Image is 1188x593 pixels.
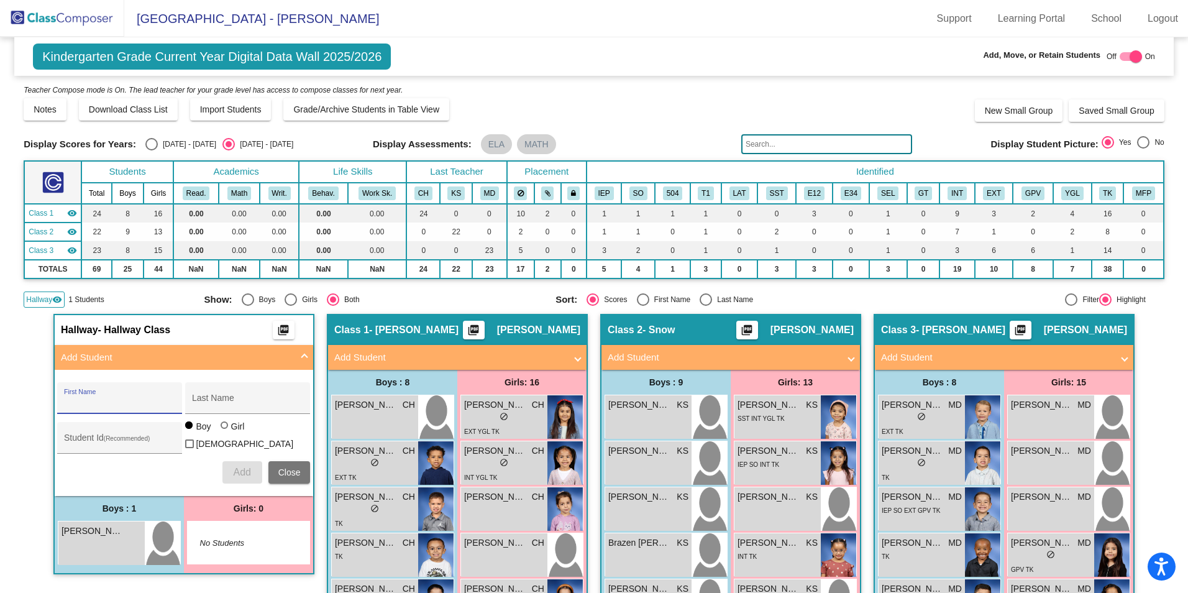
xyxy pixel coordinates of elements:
[1102,136,1164,152] mat-radio-group: Select an option
[877,186,898,200] button: SEL
[939,223,974,241] td: 7
[1013,324,1028,341] mat-icon: picture_as_pdf
[721,260,758,278] td: 0
[948,186,967,200] button: INT
[339,294,360,305] div: Both
[24,86,403,94] i: Teacher Compose mode is On. The lead teacher for your grade level has access to compose classes f...
[1079,106,1154,116] span: Saved Small Group
[1004,370,1133,395] div: Girls: 15
[219,260,260,278] td: NaN
[1011,398,1073,411] span: [PERSON_NAME]
[81,223,112,241] td: 22
[833,183,869,204] th: English Language Learner Level 3-4
[712,294,753,305] div: Last Name
[440,260,472,278] td: 22
[403,398,415,411] span: CH
[1013,183,1053,204] th: Good Parent Volunteer
[796,260,833,278] td: 3
[738,415,785,422] span: SST INT YGL TK
[975,241,1013,260] td: 6
[334,324,369,336] span: Class 1
[1077,398,1091,411] span: MD
[948,398,962,411] span: MD
[89,104,168,114] span: Download Class List
[975,223,1013,241] td: 1
[1053,183,1092,204] th: Young for Grade Level
[1138,9,1188,29] a: Logout
[621,260,655,278] td: 4
[219,223,260,241] td: 0.00
[278,467,301,477] span: Close
[440,241,472,260] td: 0
[1092,241,1123,260] td: 14
[260,241,299,260] td: 0.00
[833,241,869,260] td: 0
[1099,186,1116,200] button: TK
[440,204,472,223] td: 0
[472,241,506,260] td: 23
[663,186,683,200] button: 504
[403,444,415,457] span: CH
[907,260,940,278] td: 0
[561,204,587,223] td: 0
[144,241,173,260] td: 15
[595,186,614,200] button: IEP
[975,204,1013,223] td: 3
[1092,204,1123,223] td: 16
[690,183,721,204] th: Tier 1 Intervention (Action Plan)
[173,223,219,241] td: 0.00
[335,398,397,411] span: [PERSON_NAME]
[335,444,397,457] span: [PERSON_NAME]
[268,186,291,200] button: Writ.
[67,227,77,237] mat-icon: visibility
[369,324,459,336] span: - [PERSON_NAME]
[233,467,250,477] span: Add
[440,223,472,241] td: 22
[144,204,173,223] td: 16
[796,241,833,260] td: 0
[916,324,1005,336] span: - [PERSON_NAME]
[480,186,499,200] button: MD
[328,345,587,370] mat-expansion-panel-header: Add Student
[721,183,758,204] th: LAT
[721,241,758,260] td: 0
[24,241,81,260] td: Mary Derifield - Derifield
[517,134,556,154] mat-chip: MATH
[649,294,691,305] div: First Name
[235,139,293,150] div: [DATE] - [DATE]
[500,412,508,421] span: do_not_disturb_alt
[33,44,391,70] span: Kindergarten Grade Current Year Digital Data Wall 2025/2026
[655,241,690,260] td: 0
[736,321,758,339] button: Print Students Details
[1010,321,1031,339] button: Print Students Details
[796,183,833,204] th: English Language Learner Level 1-2
[98,324,171,336] span: - Hallway Class
[273,321,295,339] button: Print Students Details
[532,444,544,457] span: CH
[406,223,440,241] td: 0
[869,204,907,223] td: 1
[655,183,690,204] th: 504 Plan
[561,223,587,241] td: 0
[655,204,690,223] td: 1
[406,161,506,183] th: Last Teacher
[61,351,292,365] mat-panel-title: Add Student
[621,223,655,241] td: 1
[348,241,407,260] td: 0.00
[721,223,758,241] td: 0
[621,183,655,204] th: Speech Only IEP
[34,104,57,114] span: Notes
[833,223,869,241] td: 0
[1114,137,1131,148] div: Yes
[348,260,407,278] td: NaN
[988,9,1076,29] a: Learning Portal
[328,370,457,395] div: Boys : 8
[915,186,932,200] button: GT
[757,183,796,204] th: SST
[881,324,916,336] span: Class 3
[55,370,313,496] div: Add Student
[254,294,276,305] div: Boys
[81,241,112,260] td: 23
[406,260,440,278] td: 24
[690,260,721,278] td: 3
